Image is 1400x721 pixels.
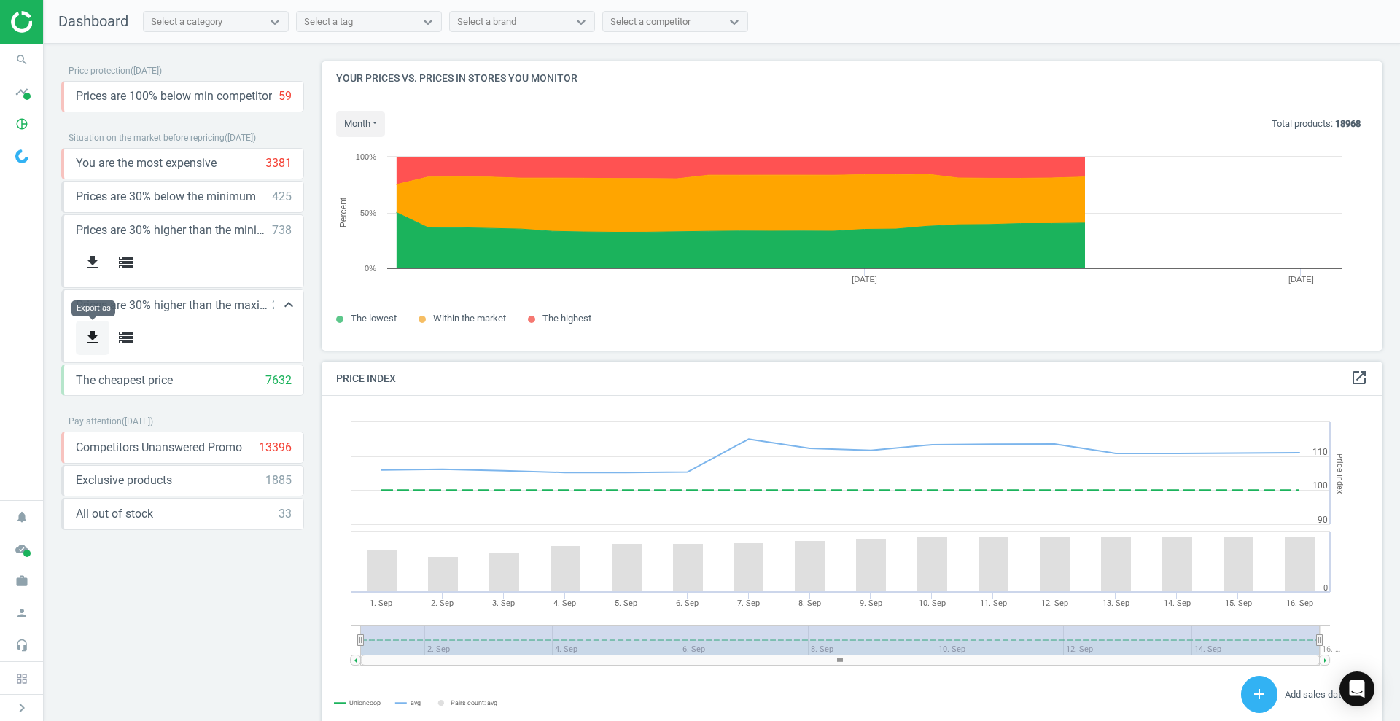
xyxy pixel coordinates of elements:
button: storage [109,321,143,355]
img: wGWNvw8QSZomAAAAABJRU5ErkJggg== [15,149,28,163]
tspan: 16. Sep [1286,599,1313,608]
text: 100 [1312,480,1328,491]
i: work [8,567,36,595]
span: Within the market [433,313,506,324]
i: search [8,46,36,74]
i: open_in_new [1350,369,1368,386]
tspan: 15. Sep [1225,599,1252,608]
button: chevron_right [4,698,40,717]
i: cloud_done [8,535,36,563]
i: storage [117,254,135,271]
text: 90 [1318,515,1328,525]
tspan: Unioncoop [349,699,381,706]
div: 1885 [265,472,292,488]
div: 738 [272,222,292,238]
i: person [8,599,36,627]
tspan: 1. Sep [370,599,392,608]
tspan: Percent [338,197,349,227]
span: The highest [542,313,591,324]
div: 59 [279,88,292,104]
tspan: 14. Sep [1164,599,1191,608]
span: ( [DATE] ) [122,416,153,426]
i: notifications [8,503,36,531]
tspan: 16. … [1322,644,1340,654]
tspan: [DATE] [1288,275,1314,284]
i: storage [117,329,135,346]
span: You are the most expensive [76,155,217,171]
div: Export as [71,300,115,316]
span: Prices are 30% below the minimum [76,189,256,205]
span: Prices are 100% below min competitor [76,88,272,104]
span: Prices are 30% higher than the maximal [76,297,272,313]
div: 228 [272,297,292,313]
button: month [336,111,385,137]
i: keyboard_arrow_up [280,296,297,313]
tspan: 4. Sep [553,599,576,608]
i: add [1251,685,1268,703]
h4: Your prices vs. prices in stores you monitor [322,61,1382,96]
button: add [1241,676,1277,713]
img: ajHJNr6hYgQAAAAASUVORK5CYII= [11,11,114,33]
tspan: 9. Sep [860,599,882,608]
i: get_app [84,254,101,271]
span: Dashboard [58,12,128,30]
tspan: 11. Sep [980,599,1007,608]
div: Select a category [151,15,222,28]
tspan: 10. Sep [919,599,946,608]
span: Pay attention [69,416,122,426]
div: Open Intercom Messenger [1339,671,1374,706]
text: 0% [365,264,376,273]
h4: Price Index [322,362,1382,396]
button: get_app [76,246,109,280]
text: 110 [1312,447,1328,457]
tspan: Price Index [1335,453,1345,494]
i: headset_mic [8,631,36,659]
div: Select a tag [304,15,353,28]
div: 33 [279,506,292,522]
tspan: 5. Sep [615,599,637,608]
b: 18968 [1335,118,1361,129]
p: Total products: [1272,117,1361,130]
span: The cheapest price [76,373,173,389]
tspan: 6. Sep [676,599,699,608]
div: 7632 [265,373,292,389]
div: 3381 [265,155,292,171]
span: Competitors Unanswered Promo [76,440,242,456]
button: keyboard_arrow_up [274,290,303,320]
i: pie_chart_outlined [8,110,36,138]
span: ( [DATE] ) [131,66,162,76]
span: The lowest [351,313,397,324]
text: 50% [360,208,376,217]
a: open_in_new [1350,369,1368,388]
tspan: 8. Sep [798,599,821,608]
span: Exclusive products [76,472,172,488]
span: Prices are 30% higher than the minimum [76,222,272,238]
i: timeline [8,78,36,106]
div: 425 [272,189,292,205]
tspan: 2. Sep [431,599,454,608]
span: ( [DATE] ) [225,133,256,143]
button: get_app [76,321,109,355]
tspan: Pairs count: avg [451,699,497,706]
div: 13396 [259,440,292,456]
tspan: [DATE] [852,275,877,284]
text: 0 [1323,583,1328,593]
span: Price protection [69,66,131,76]
div: Select a brand [457,15,516,28]
span: Add sales data [1285,689,1346,700]
button: storage [109,246,143,280]
i: chevron_right [13,699,31,717]
text: 100% [356,152,376,161]
tspan: 13. Sep [1102,599,1129,608]
span: Situation on the market before repricing [69,133,225,143]
tspan: 7. Sep [737,599,760,608]
i: get_app [84,329,101,346]
span: All out of stock [76,506,153,522]
div: Select a competitor [610,15,691,28]
tspan: 12. Sep [1041,599,1068,608]
tspan: 3. Sep [492,599,515,608]
tspan: avg [411,699,421,706]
